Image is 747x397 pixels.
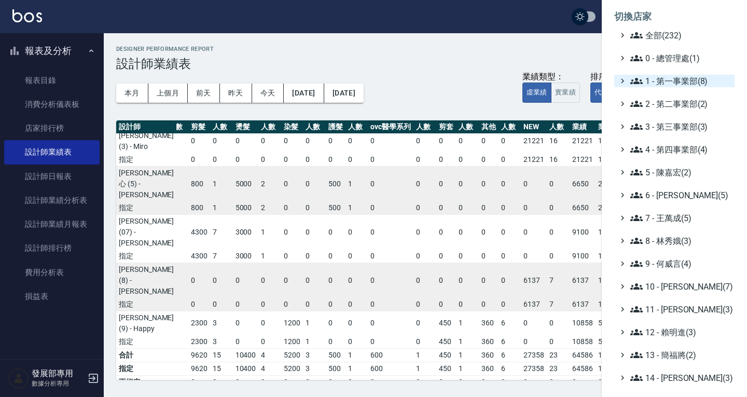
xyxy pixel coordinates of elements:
[630,98,730,110] span: 2 - 第二事業部(2)
[630,212,730,224] span: 7 - 王萬成(5)
[630,303,730,316] span: 11 - [PERSON_NAME](3)
[630,75,730,87] span: 1 - 第一事業部(8)
[630,280,730,293] span: 10 - [PERSON_NAME](7)
[630,257,730,270] span: 9 - 何威言(4)
[630,189,730,201] span: 6 - [PERSON_NAME](5)
[630,166,730,179] span: 5 - 陳嘉宏(2)
[630,326,730,338] span: 12 - 賴明進(3)
[630,349,730,361] span: 13 - 簡福將(2)
[630,120,730,133] span: 3 - 第三事業部(3)
[630,372,730,384] span: 14 - [PERSON_NAME](3)
[630,52,730,64] span: 0 - 總管理處(1)
[630,29,730,42] span: 全部(232)
[614,4,735,29] li: 切換店家
[630,143,730,156] span: 4 - 第四事業部(4)
[630,235,730,247] span: 8 - 林秀娥(3)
